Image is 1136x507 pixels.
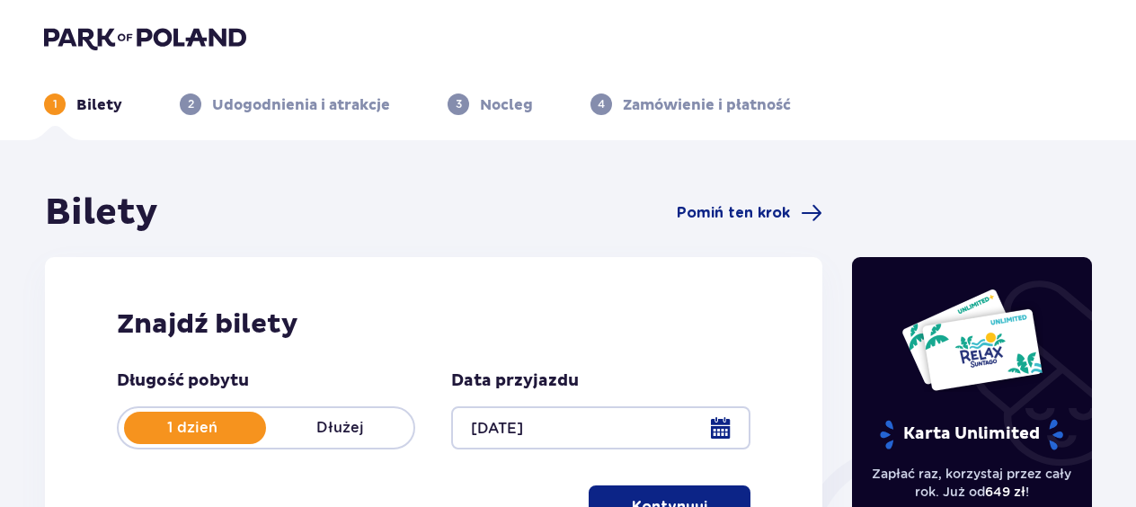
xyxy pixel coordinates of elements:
[456,96,462,112] p: 3
[451,370,579,392] p: Data przyjazdu
[45,191,158,236] h1: Bilety
[870,465,1075,501] p: Zapłać raz, korzystaj przez cały rok. Już od !
[878,419,1065,450] p: Karta Unlimited
[266,418,413,438] p: Dłużej
[598,96,605,112] p: 4
[53,96,58,112] p: 1
[76,95,122,115] p: Bilety
[117,307,750,342] h2: Znajdź bilety
[480,95,533,115] p: Nocleg
[623,95,791,115] p: Zamówienie i płatność
[677,203,790,223] span: Pomiń ten krok
[985,485,1025,499] span: 649 zł
[44,25,246,50] img: Park of Poland logo
[677,202,822,224] a: Pomiń ten krok
[119,418,266,438] p: 1 dzień
[188,96,194,112] p: 2
[117,370,249,392] p: Długość pobytu
[212,95,390,115] p: Udogodnienia i atrakcje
